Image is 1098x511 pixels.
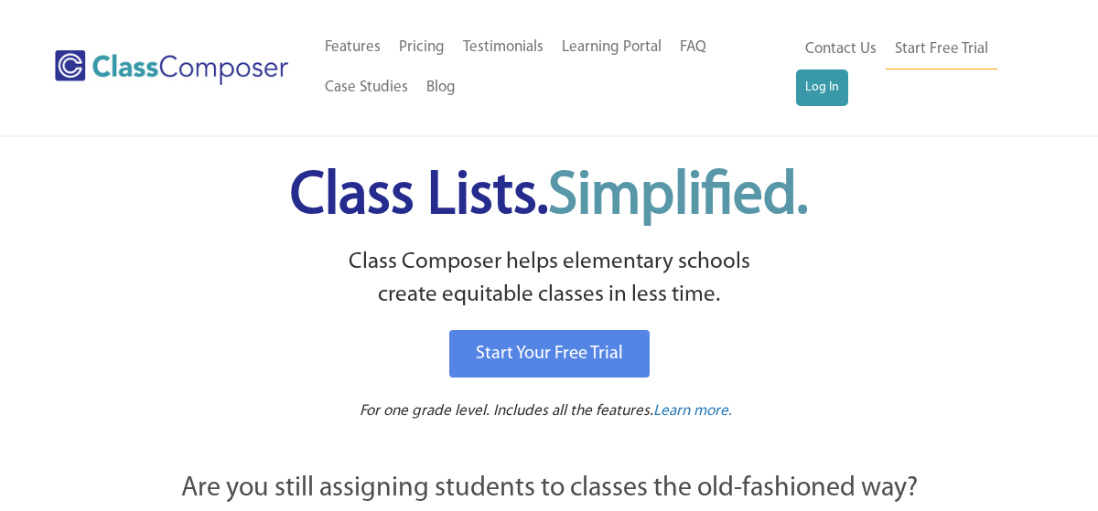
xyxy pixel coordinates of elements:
span: Start Your Free Trial [476,345,623,363]
span: For one grade level. Includes all the features. [360,403,653,419]
a: Log In [796,69,848,106]
nav: Header Menu [316,27,796,108]
p: Are you still assigning students to classes the old-fashioned way? [82,469,1016,509]
a: Case Studies [316,68,417,108]
p: Class Composer helps elementary schools create equitable classes in less time. [80,246,1018,313]
span: Simplified. [548,167,808,227]
a: FAQ [671,27,716,68]
a: Learning Portal [553,27,671,68]
img: Class Composer [55,50,288,84]
a: Start Free Trial [886,29,997,70]
a: Blog [417,68,465,108]
a: Pricing [390,27,454,68]
span: Learn more. [653,403,732,419]
a: Learn more. [653,400,732,423]
a: Contact Us [796,29,886,69]
a: Features [316,27,390,68]
nav: Header Menu [796,29,1029,106]
a: Testimonials [454,27,553,68]
a: Start Your Free Trial [449,330,650,378]
span: Class Lists. [290,167,808,227]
